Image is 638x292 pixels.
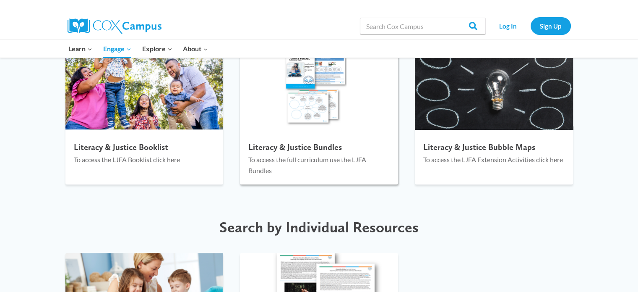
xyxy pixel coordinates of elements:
h4: Literacy & Justice Bundles [248,142,390,152]
p: To access the LJFA Booklist click here [74,154,215,165]
nav: Primary Navigation [63,40,214,58]
span: Search by Individual Resources [219,218,419,236]
img: LJFA_Bundle-1-1.png [240,46,398,130]
a: Literacy & Justice Booklist To access the LJFA Booklist click here [65,46,224,184]
nav: Secondary Navigation [490,17,571,34]
img: MicrosoftTeams-image-16-1-1024x623.png [411,44,576,132]
a: Literacy & Justice Bubble Maps To access the LJFA Extension Activities click here [415,46,573,184]
h4: Literacy & Justice Bubble Maps [423,142,565,152]
a: Sign Up [531,17,571,34]
button: Child menu of About [177,40,214,58]
button: Child menu of Engage [98,40,137,58]
h4: Literacy & Justice Booklist [74,142,215,152]
button: Child menu of Learn [63,40,98,58]
p: To access the LJFA Extension Activities click here [423,154,565,165]
img: spanish-talk-read-play-family.jpg [61,44,227,132]
img: Cox Campus [68,18,161,34]
p: To access the full curriculum use the LJFA Bundles [248,154,390,176]
a: Literacy & Justice Bundles To access the full curriculum use the LJFA Bundles [240,46,398,184]
input: Search Cox Campus [360,18,486,34]
a: Log In [490,17,526,34]
button: Child menu of Explore [137,40,178,58]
